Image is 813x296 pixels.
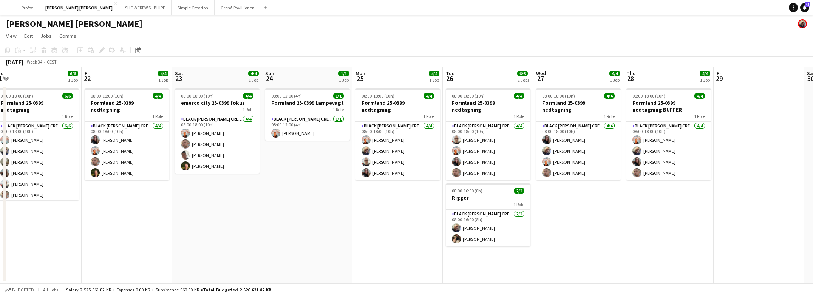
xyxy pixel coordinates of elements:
[66,287,271,293] div: Salary 2 525 661.82 KR + Expenses 0.00 KR + Subsistence 960.00 KR =
[6,33,17,39] span: View
[172,0,215,15] button: Simple Creation
[800,3,809,12] a: 45
[805,2,810,7] span: 45
[42,287,60,293] span: All jobs
[24,33,33,39] span: Edit
[56,31,79,41] a: Comms
[39,0,119,15] button: [PERSON_NAME] [PERSON_NAME]
[215,0,261,15] button: Grenå Pavillionen
[119,0,172,15] button: SHOWCREW SUBHIRE
[21,31,36,41] a: Edit
[12,287,34,293] span: Budgeted
[37,31,55,41] a: Jobs
[798,19,807,28] app-user-avatar: Danny Tranekær
[6,58,23,66] div: [DATE]
[59,33,76,39] span: Comms
[203,287,271,293] span: Total Budgeted 2 526 621.82 KR
[4,286,35,294] button: Budgeted
[3,31,20,41] a: View
[6,18,142,29] h1: [PERSON_NAME] [PERSON_NAME]
[15,0,39,15] button: Profox
[47,59,57,65] div: CEST
[40,33,52,39] span: Jobs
